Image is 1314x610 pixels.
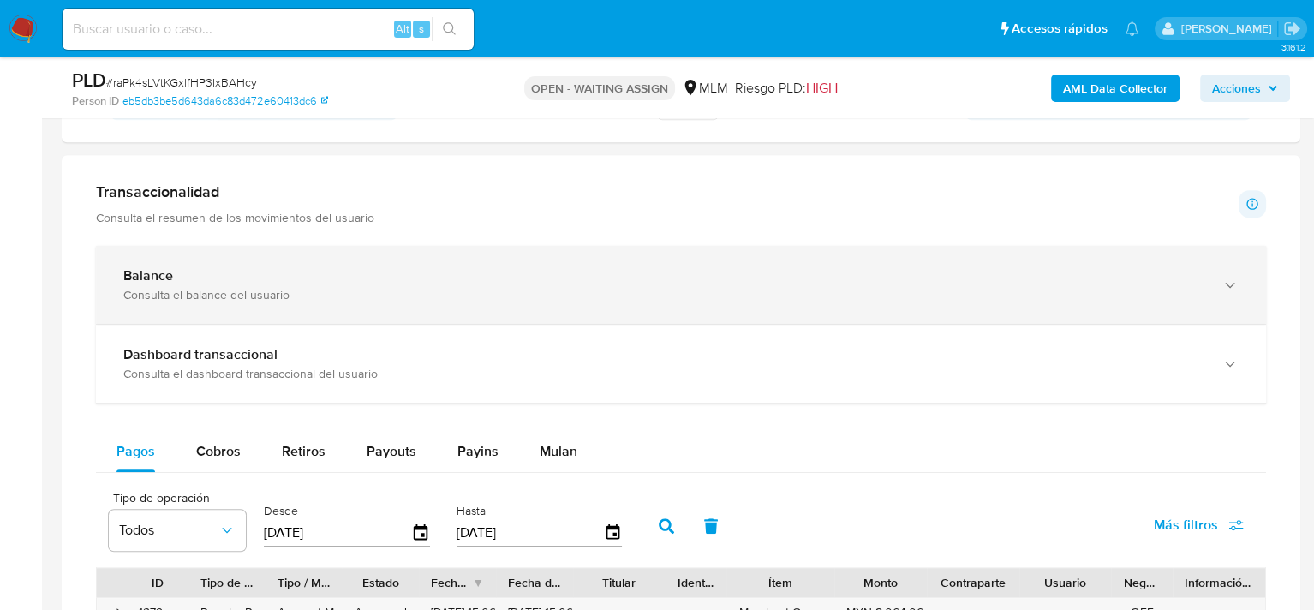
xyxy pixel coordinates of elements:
[1212,75,1261,102] span: Acciones
[806,78,838,98] span: HIGH
[1283,20,1301,38] a: Salir
[1281,40,1305,54] span: 3.161.2
[524,76,675,100] p: OPEN - WAITING ASSIGN
[63,18,474,40] input: Buscar usuario o caso...
[1200,75,1290,102] button: Acciones
[419,21,424,37] span: s
[106,74,257,91] span: # raPk4sLVtKGxlfHP3IxBAHcy
[72,93,119,109] b: Person ID
[122,93,328,109] a: eb5db3be5d643da6c83d472e60413dc6
[682,79,728,98] div: MLM
[432,17,467,41] button: search-icon
[1063,75,1168,102] b: AML Data Collector
[1051,75,1180,102] button: AML Data Collector
[396,21,409,37] span: Alt
[1012,20,1108,38] span: Accesos rápidos
[1125,21,1139,36] a: Notificaciones
[1180,21,1277,37] p: diego.ortizcastro@mercadolibre.com.mx
[735,79,838,98] span: Riesgo PLD:
[72,66,106,93] b: PLD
